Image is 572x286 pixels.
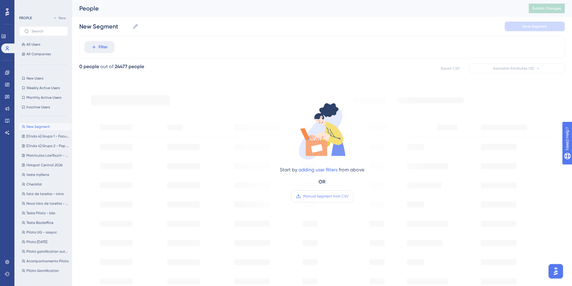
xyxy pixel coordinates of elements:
[26,268,59,273] span: Piloto Gamification
[19,229,71,236] button: Piloto UG - assync
[441,66,460,71] span: Export CSV
[26,239,47,244] span: Piloto [DATE]
[98,44,108,51] span: Filter
[26,230,57,235] span: Piloto UG - assync
[522,24,547,29] span: Save Segment
[19,219,71,226] button: Teste Backoffice
[19,257,71,265] button: Acompanhamento Piloto
[19,238,71,245] button: Piloto [DATE]
[19,94,68,101] button: Monthly Active Users
[19,50,68,58] button: All Companies
[298,167,337,173] a: adding user filters
[79,22,130,31] input: Segment Name
[32,29,63,33] input: Search
[19,200,71,207] button: Nova lista de tarefas - bko
[319,178,325,185] div: OR
[19,142,71,149] button: [Onda 4] Grupo 2 - Pop up
[26,95,61,100] span: Monthly Active Users
[532,6,561,11] span: Publish Changes
[547,262,565,280] iframe: UserGuiding AI Assistant Launcher
[26,259,69,263] span: Acompanhamento Piloto
[505,22,565,31] button: Save Segment
[26,191,64,196] span: lista de tarefas - intro
[26,42,40,47] span: All Users
[26,182,42,187] span: Checklist
[19,16,32,20] div: PEOPLE
[19,84,68,92] button: Weekly Active Users
[19,75,68,82] button: New Users
[26,143,69,148] span: [Onda 4] Grupo 2 - Pop up
[26,124,50,129] span: New Segment
[19,248,71,255] button: Piloto gamification out/24
[59,16,66,20] span: New
[529,4,565,13] button: Publish Changes
[26,105,50,110] span: Inactive Users
[26,172,49,177] span: teste myllena
[435,64,465,73] button: Export CSV
[280,166,364,173] div: Start by from above
[26,153,69,158] span: Matrículas LowTouch - Não acessaram o modal
[26,163,62,167] span: Hotspot Central 2026
[14,2,38,9] span: Need Help?
[469,64,565,73] button: Available Attributes (12)
[19,161,71,169] button: Hotspot Central 2026
[19,133,71,140] button: [Onda 4] Grupo 1 - Focus no Banner LT
[26,76,43,81] span: New Users
[84,41,114,53] button: Filter
[26,201,69,206] span: Nova lista de tarefas - bko
[19,209,71,217] button: Teste Piloto - bko
[19,181,71,188] button: Checklist
[19,267,71,274] button: Piloto Gamification
[100,63,113,70] div: out of
[26,211,55,215] span: Teste Piloto - bko
[19,123,71,130] button: New Segment
[19,41,68,48] button: All Users
[303,194,348,199] span: Manual Segment from CSV
[26,86,60,90] span: Weekly Active Users
[26,249,69,254] span: Piloto gamification out/24
[19,190,71,197] button: lista de tarefas - intro
[26,220,53,225] span: Teste Backoffice
[26,52,51,56] span: All Companies
[79,63,99,70] div: 0 people
[51,14,68,22] button: New
[493,66,534,71] span: Available Attributes (12)
[19,171,71,178] button: teste myllena
[19,152,71,159] button: Matrículas LowTouch - Não acessaram o modal
[26,134,69,139] span: [Onda 4] Grupo 1 - Focus no Banner LT
[115,63,144,70] div: 24477 people
[79,4,514,13] div: People
[19,104,68,111] button: Inactive Users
